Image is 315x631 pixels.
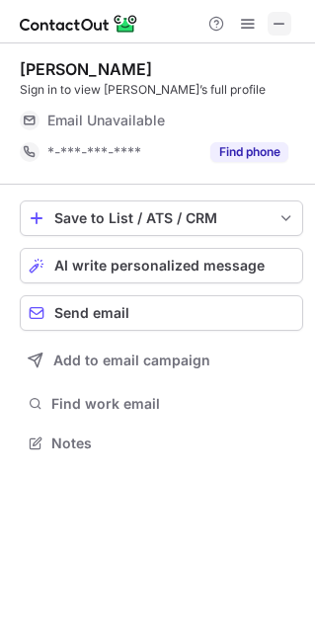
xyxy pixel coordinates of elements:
[20,343,303,378] button: Add to email campaign
[47,112,165,129] span: Email Unavailable
[20,81,303,99] div: Sign in to view [PERSON_NAME]’s full profile
[210,142,288,162] button: Reveal Button
[20,248,303,283] button: AI write personalized message
[54,210,269,226] div: Save to List / ATS / CRM
[54,258,265,274] span: AI write personalized message
[54,305,129,321] span: Send email
[20,430,303,457] button: Notes
[53,353,210,368] span: Add to email campaign
[20,295,303,331] button: Send email
[51,395,295,413] span: Find work email
[51,434,295,452] span: Notes
[20,12,138,36] img: ContactOut v5.3.10
[20,200,303,236] button: save-profile-one-click
[20,390,303,418] button: Find work email
[20,59,152,79] div: [PERSON_NAME]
